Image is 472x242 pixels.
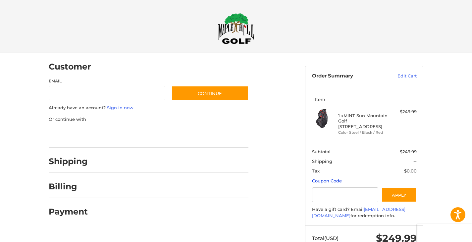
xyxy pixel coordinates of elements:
[47,129,96,141] iframe: PayPal-paypal
[49,116,248,123] p: Or continue with
[49,62,91,72] h2: Customer
[417,224,472,242] iframe: Google Customer Reviews
[49,181,87,192] h2: Billing
[312,149,331,154] span: Subtotal
[49,105,248,111] p: Already have an account?
[382,187,417,202] button: Apply
[107,105,133,110] a: Sign in now
[338,130,389,135] li: Color Steel / Black / Red
[312,97,417,102] h3: 1 Item
[312,73,383,79] h3: Order Summary
[103,129,152,141] iframe: PayPal-paylater
[400,149,417,154] span: $249.99
[312,235,339,241] span: Total (USD)
[413,159,417,164] span: --
[391,109,417,115] div: $249.99
[218,13,254,44] img: Maple Hill Golf
[159,129,209,141] iframe: PayPal-venmo
[312,178,342,183] a: Coupon Code
[172,86,248,101] button: Continue
[312,206,417,219] div: Have a gift card? Email for redemption info.
[312,187,379,202] input: Gift Certificate or Coupon Code
[383,73,417,79] a: Edit Cart
[49,207,88,217] h2: Payment
[338,113,389,129] h4: 1 x MINT Sun Mountain Golf [STREET_ADDRESS]
[49,156,88,167] h2: Shipping
[312,159,332,164] span: Shipping
[312,168,320,173] span: Tax
[49,78,165,84] label: Email
[404,168,417,173] span: $0.00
